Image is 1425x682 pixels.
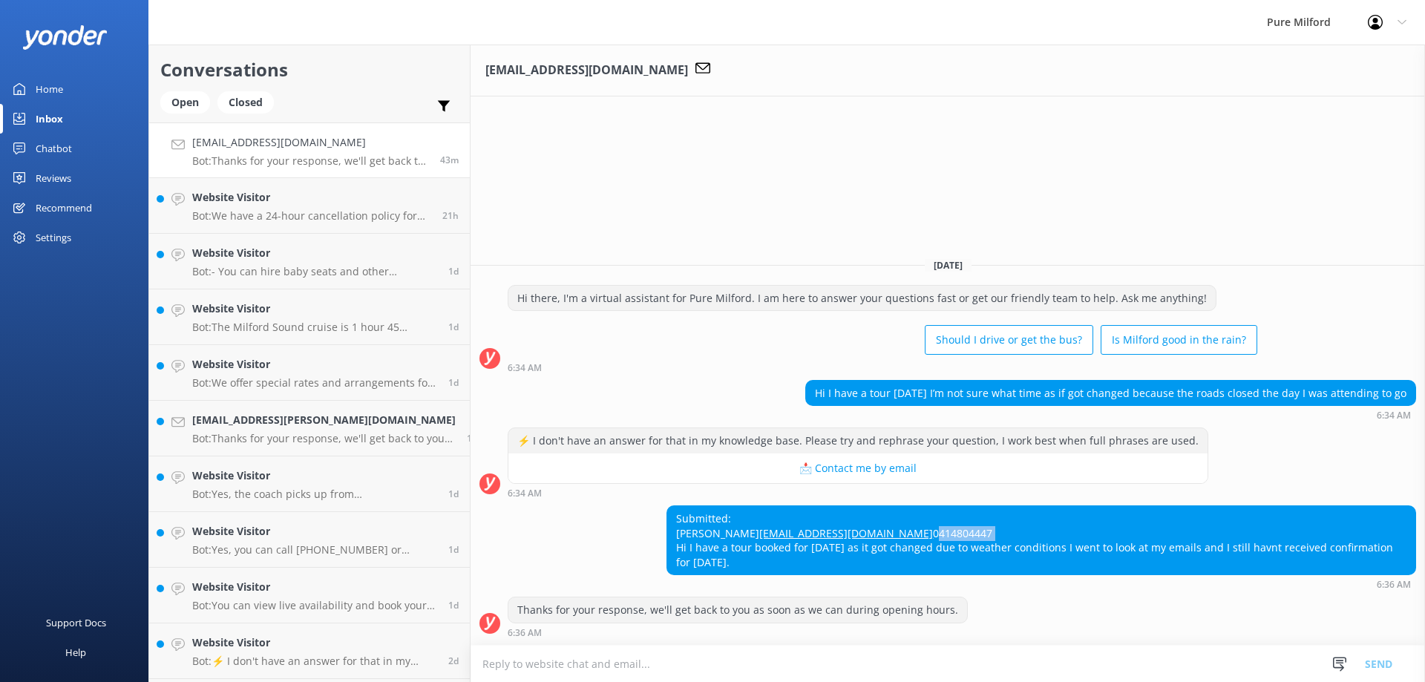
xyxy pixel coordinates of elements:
a: [EMAIL_ADDRESS][PERSON_NAME][DOMAIN_NAME]Bot:Thanks for your response, we'll get back to you as s... [149,401,470,456]
div: Home [36,74,63,104]
p: Bot: We offer special rates and arrangements for groups of eight or more people. Please contact u... [192,376,437,390]
a: Website VisitorBot:The Milford Sound cruise is 1 hour 45 minutes to 2 hours long.1d [149,289,470,345]
div: Settings [36,223,71,252]
div: Sep 07 2025 06:34am (UTC +12:00) Pacific/Auckland [805,410,1416,420]
span: Sep 05 2025 09:37am (UTC +12:00) Pacific/Auckland [448,543,459,556]
div: Recommend [36,193,92,223]
h4: [EMAIL_ADDRESS][PERSON_NAME][DOMAIN_NAME] [192,412,456,428]
span: Sep 06 2025 09:55am (UTC +12:00) Pacific/Auckland [442,209,459,222]
a: Website VisitorBot:We offer special rates and arrangements for groups of eight or more people. Pl... [149,345,470,401]
h4: Website Visitor [192,189,431,206]
strong: 6:36 AM [508,629,542,637]
span: Sep 05 2025 08:25am (UTC +12:00) Pacific/Auckland [448,599,459,611]
div: Reviews [36,163,71,193]
div: Chatbot [36,134,72,163]
div: ⚡ I don't have an answer for that in my knowledge base. Please try and rephrase your question, I ... [508,428,1208,453]
div: Hi I have a tour [DATE] I’m not sure what time as if got changed because the roads closed the day... [806,381,1415,406]
div: Thanks for your response, we'll get back to you as soon as we can during opening hours. [508,597,967,623]
span: [DATE] [925,259,972,272]
span: Sep 05 2025 05:53pm (UTC +12:00) Pacific/Auckland [467,432,477,445]
span: Sep 07 2025 06:36am (UTC +12:00) Pacific/Auckland [440,154,459,166]
h4: Website Visitor [192,468,437,484]
a: Website VisitorBot:Yes, the coach picks up from [GEOGRAPHIC_DATA]/ [GEOGRAPHIC_DATA] in [GEOGRAPH... [149,456,470,512]
strong: 6:36 AM [1377,580,1411,589]
a: Website VisitorBot:Yes, you can call [PHONE_NUMBER] or [PHONE_NUMBER] to make a booking.1d [149,512,470,568]
img: yonder-white-logo.png [22,25,108,50]
strong: 6:34 AM [1377,411,1411,420]
p: Bot: We have a 24-hour cancellation policy for cruises, coaches, and fixed-wing plane flights. Ca... [192,209,431,223]
div: Sep 07 2025 06:36am (UTC +12:00) Pacific/Auckland [666,579,1416,589]
span: Sep 06 2025 12:12am (UTC +12:00) Pacific/Auckland [448,265,459,278]
h2: Conversations [160,56,459,84]
p: Bot: You can view live availability and book your Milford Sound Cruise online at [URL][DOMAIN_NAME]. [192,599,437,612]
div: Sep 07 2025 06:34am (UTC +12:00) Pacific/Auckland [508,488,1208,498]
a: Website VisitorBot:- You can hire baby seats and other equipment from local business Tots on Tour... [149,234,470,289]
h4: Website Visitor [192,245,437,261]
div: Inbox [36,104,63,134]
div: Help [65,637,86,667]
h4: [EMAIL_ADDRESS][DOMAIN_NAME] [192,134,429,151]
h4: Website Visitor [192,356,437,373]
a: Website VisitorBot:⚡ I don't have an answer for that in my knowledge base. Please try and rephras... [149,623,470,679]
h4: Website Visitor [192,635,437,651]
p: Bot: - You can hire baby seats and other equipment from local business Tots on Tour [URL][DOMAIN_... [192,265,437,278]
div: Hi there, I'm a virtual assistant for Pure Milford. I am here to answer your questions fast or ge... [508,286,1216,311]
a: Open [160,94,217,110]
span: Sep 05 2025 10:05pm (UTC +12:00) Pacific/Auckland [448,376,459,389]
div: Support Docs [46,608,106,637]
p: Bot: Yes, you can call [PHONE_NUMBER] or [PHONE_NUMBER] to make a booking. [192,543,437,557]
p: Bot: Thanks for your response, we'll get back to you as soon as we can during opening hours. [192,432,456,445]
h3: [EMAIL_ADDRESS][DOMAIN_NAME] [485,61,688,80]
p: Bot: Thanks for your response, we'll get back to you as soon as we can during opening hours. [192,154,429,168]
strong: 6:34 AM [508,489,542,498]
span: Sep 05 2025 02:37pm (UTC +12:00) Pacific/Auckland [448,488,459,500]
button: Is Milford good in the rain? [1101,325,1257,355]
span: Sep 05 2025 11:04pm (UTC +12:00) Pacific/Auckland [448,321,459,333]
p: Bot: ⚡ I don't have an answer for that in my knowledge base. Please try and rephrase your questio... [192,655,437,668]
h4: Website Visitor [192,579,437,595]
a: [EMAIL_ADDRESS][DOMAIN_NAME] [759,526,933,540]
a: Closed [217,94,281,110]
a: [EMAIL_ADDRESS][DOMAIN_NAME]Bot:Thanks for your response, we'll get back to you as soon as we can... [149,122,470,178]
p: Bot: The Milford Sound cruise is 1 hour 45 minutes to 2 hours long. [192,321,437,334]
p: Bot: Yes, the coach picks up from [GEOGRAPHIC_DATA]/ [GEOGRAPHIC_DATA] in [GEOGRAPHIC_DATA], loca... [192,488,437,501]
h4: Website Visitor [192,301,437,317]
div: Sep 07 2025 06:36am (UTC +12:00) Pacific/Auckland [508,627,968,637]
button: Should I drive or get the bus? [925,325,1093,355]
div: Sep 07 2025 06:34am (UTC +12:00) Pacific/Auckland [508,362,1257,373]
a: Website VisitorBot:You can view live availability and book your Milford Sound Cruise online at [U... [149,568,470,623]
button: 📩 Contact me by email [508,453,1208,483]
strong: 6:34 AM [508,364,542,373]
div: Closed [217,91,274,114]
h4: Website Visitor [192,523,437,540]
span: Sep 04 2025 05:53pm (UTC +12:00) Pacific/Auckland [448,655,459,667]
div: Open [160,91,210,114]
div: Submitted: [PERSON_NAME] 0414804447 Hi I have a tour booked for [DATE] as it got changed due to w... [667,506,1415,574]
a: Website VisitorBot:We have a 24-hour cancellation policy for cruises, coaches, and fixed-wing pla... [149,178,470,234]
